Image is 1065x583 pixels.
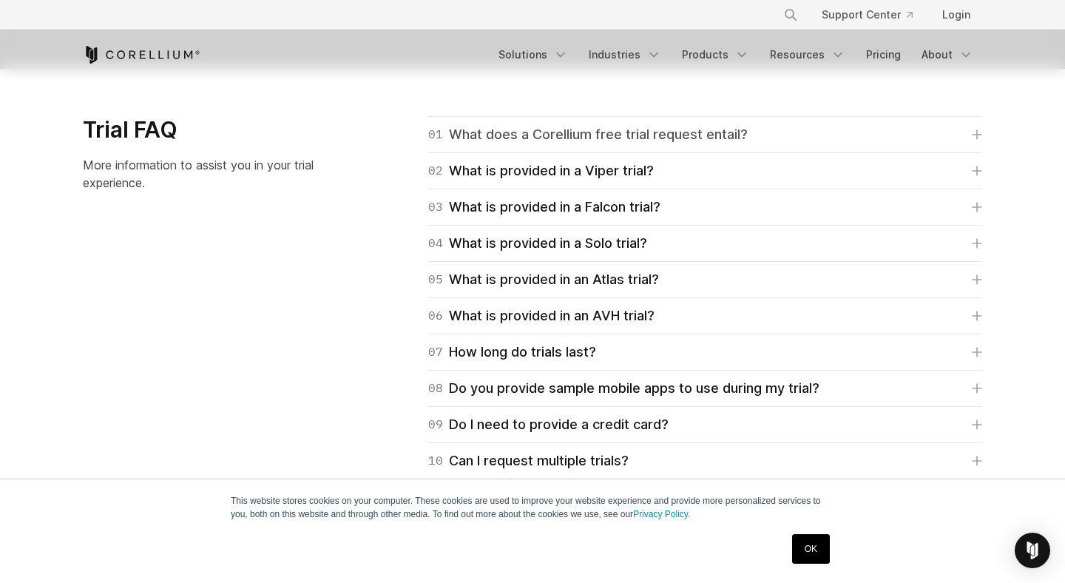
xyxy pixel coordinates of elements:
p: More information to assist you in your trial experience. [83,156,342,192]
span: 05 [428,269,443,290]
h3: Trial FAQ [83,116,342,144]
a: Pricing [857,41,910,68]
div: Navigation Menu [490,41,982,68]
a: 05What is provided in an Atlas trial? [428,269,982,290]
div: What is provided in a Falcon trial? [428,197,660,218]
span: 10 [428,451,443,471]
div: What does a Corellium free trial request entail? [428,124,748,145]
a: 07How long do trials last? [428,342,982,363]
div: Navigation Menu [765,1,982,28]
a: 04What is provided in a Solo trial? [428,233,982,254]
div: What is provided in an Atlas trial? [428,269,659,290]
div: What is provided in a Solo trial? [428,233,647,254]
span: 04 [428,233,443,254]
a: 08Do you provide sample mobile apps to use during my trial? [428,378,982,399]
div: What is provided in an AVH trial? [428,306,655,326]
div: Do you provide sample mobile apps to use during my trial? [428,378,819,399]
a: Industries [580,41,670,68]
span: 08 [428,378,443,399]
span: 02 [428,161,443,181]
span: 09 [428,414,443,435]
span: 01 [428,124,443,145]
p: This website stores cookies on your computer. These cookies are used to improve your website expe... [231,494,834,521]
a: 06What is provided in an AVH trial? [428,306,982,326]
a: 03What is provided in a Falcon trial? [428,197,982,218]
a: Corellium Home [83,46,200,64]
div: Do I need to provide a credit card? [428,414,669,435]
a: OK [792,534,830,564]
a: 02What is provided in a Viper trial? [428,161,982,181]
a: Support Center [810,1,924,28]
div: Open Intercom Messenger [1015,533,1050,568]
a: Privacy Policy. [633,509,690,519]
button: Search [777,1,804,28]
span: 06 [428,306,443,326]
a: Resources [761,41,854,68]
div: How long do trials last? [428,342,596,363]
a: 09Do I need to provide a credit card? [428,414,982,435]
a: 10Can I request multiple trials? [428,451,982,471]
div: Can I request multiple trials? [428,451,629,471]
a: Login [930,1,982,28]
a: Solutions [490,41,577,68]
a: 01What does a Corellium free trial request entail? [428,124,982,145]
div: What is provided in a Viper trial? [428,161,654,181]
a: About [913,41,982,68]
span: 07 [428,342,443,363]
a: Products [673,41,758,68]
span: 03 [428,197,443,218]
